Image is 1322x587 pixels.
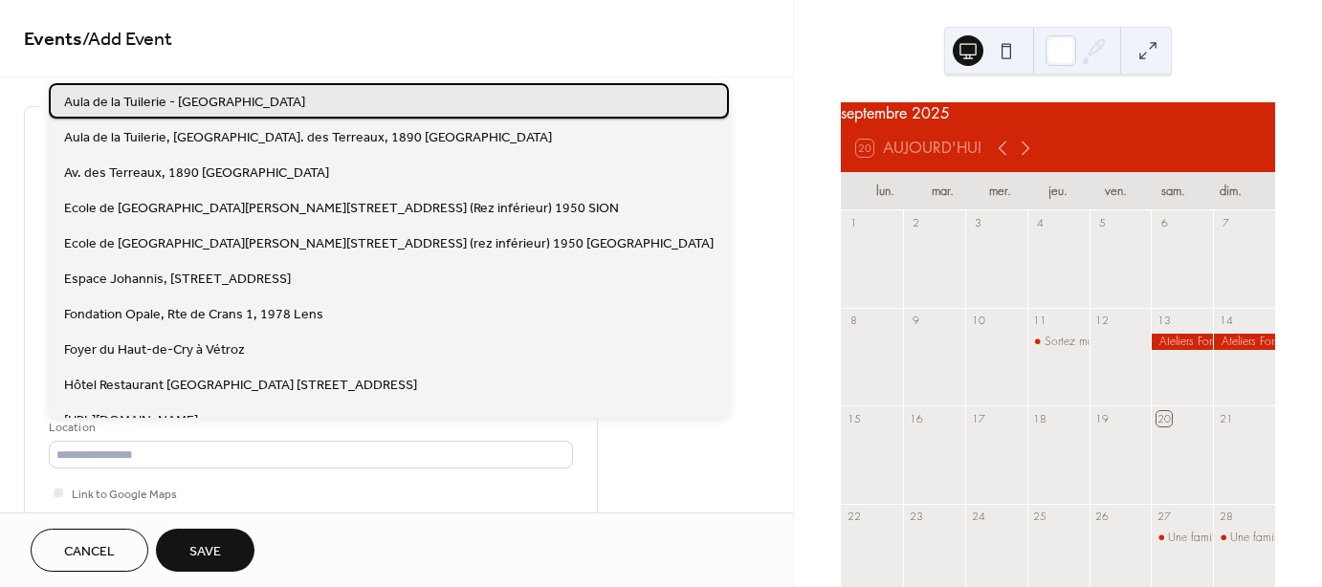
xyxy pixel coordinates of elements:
[841,102,1275,125] div: septembre 2025
[971,411,985,425] div: 17
[914,172,971,210] div: mar.
[909,314,923,328] div: 9
[972,172,1029,210] div: mer.
[1219,411,1233,425] div: 21
[1033,216,1047,230] div: 4
[847,510,861,524] div: 22
[856,172,914,210] div: lun.
[1027,334,1090,350] div: Sortez moi de là!
[1219,216,1233,230] div: 7
[49,418,569,438] div: Location
[64,198,619,218] span: Ecole de [GEOGRAPHIC_DATA][PERSON_NAME][STREET_ADDRESS] (Rez inférieur) 1950 SION
[64,92,305,112] span: Aula de la Tuilerie - [GEOGRAPHIC_DATA]
[847,216,861,230] div: 1
[1219,314,1233,328] div: 14
[971,314,985,328] div: 10
[847,314,861,328] div: 8
[1144,172,1201,210] div: sam.
[1095,314,1110,328] div: 12
[82,21,172,58] span: / Add Event
[1157,411,1171,425] div: 20
[1095,216,1110,230] div: 5
[64,304,323,324] span: Fondation Opale, Rte de Crans 1, 1978 Lens
[64,127,552,147] span: Aula de la Tuilerie, [GEOGRAPHIC_DATA]. des Terreaux, 1890 [GEOGRAPHIC_DATA]
[1045,334,1130,350] div: Sortez moi de là!
[64,542,115,562] span: Cancel
[64,410,198,430] span: [URL][DOMAIN_NAME]
[1157,510,1171,524] div: 27
[1157,216,1171,230] div: 6
[156,529,254,572] button: Save
[1151,334,1213,350] div: Ateliers Formation ASTAV-FSSTA
[1033,510,1047,524] div: 25
[1029,172,1087,210] div: jeu.
[1168,530,1289,546] div: Une famille décomposée
[1087,172,1144,210] div: ven.
[64,269,291,289] span: Espace Johannis, [STREET_ADDRESS]
[847,411,861,425] div: 15
[64,375,417,395] span: Hôtel Restaurant [GEOGRAPHIC_DATA] [STREET_ADDRESS]
[909,510,923,524] div: 23
[1151,530,1213,546] div: Une famille décomposée
[909,411,923,425] div: 16
[971,216,985,230] div: 3
[1213,530,1275,546] div: Une famille décomposée
[1033,314,1047,328] div: 11
[1202,172,1260,210] div: dim.
[64,339,245,359] span: Foyer du Haut-de-Cry à Vétroz
[909,216,923,230] div: 2
[189,542,221,562] span: Save
[1095,411,1110,425] div: 19
[31,529,148,572] button: Cancel
[64,163,329,183] span: Av. des Terreaux, 1890 [GEOGRAPHIC_DATA]
[1095,510,1110,524] div: 26
[1213,334,1275,350] div: Ateliers Formation ASTAV-FSSTA
[1219,510,1233,524] div: 28
[971,510,985,524] div: 24
[24,21,82,58] a: Events
[64,233,714,253] span: Ecole de [GEOGRAPHIC_DATA][PERSON_NAME][STREET_ADDRESS] (rez inférieur) 1950 [GEOGRAPHIC_DATA]
[1033,411,1047,425] div: 18
[1157,314,1171,328] div: 13
[72,485,177,505] span: Link to Google Maps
